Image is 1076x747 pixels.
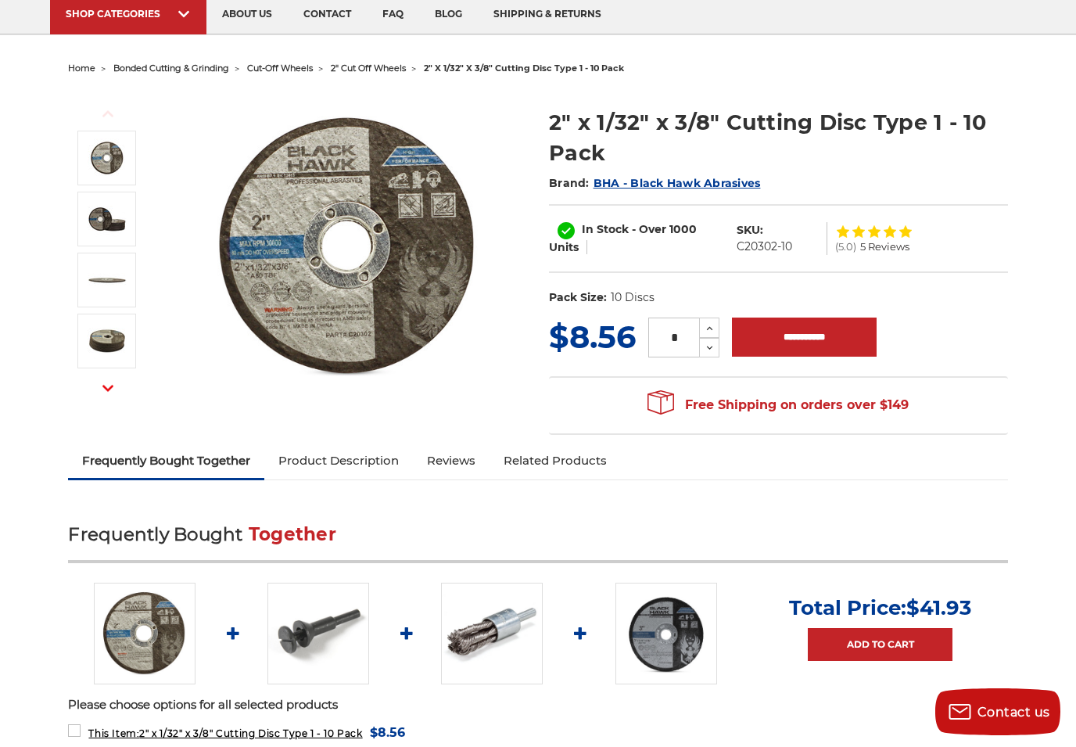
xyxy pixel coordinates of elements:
[669,222,697,236] span: 1000
[977,705,1050,720] span: Contact us
[68,696,1007,714] p: Please choose options for all selected products
[647,390,909,421] span: Free Shipping on orders over $149
[549,240,579,254] span: Units
[789,595,971,620] p: Total Price:
[906,595,971,620] span: $41.93
[68,63,95,74] a: home
[89,97,127,131] button: Previous
[247,63,313,74] a: cut-off wheels
[549,176,590,190] span: Brand:
[490,444,621,478] a: Related Products
[935,688,1060,735] button: Contact us
[68,444,264,478] a: Frequently Bought Together
[835,242,856,252] span: (5.0)
[94,583,195,684] img: 2" x 1/32" x 3/8" Cut Off Wheel
[737,239,792,255] dd: C20302-10
[113,63,229,74] a: bonded cutting & grinding
[88,727,139,739] strong: This Item:
[88,260,127,300] img: 2 Cutting Disc Ultra Thin
[68,523,242,545] span: Frequently Bought
[192,91,505,404] img: 2" x 1/32" x 3/8" Cut Off Wheel
[331,63,406,74] a: 2" cut off wheels
[611,289,655,306] dd: 10 Discs
[413,444,490,478] a: Reviews
[549,107,1008,168] h1: 2" x 1/32" x 3/8" Cutting Disc Type 1 - 10 Pack
[88,199,127,239] img: 2" x 1/32" x 3/8" Cutting Disc
[424,63,624,74] span: 2" x 1/32" x 3/8" cutting disc type 1 - 10 pack
[370,722,405,743] span: $8.56
[88,727,362,739] span: 2" x 1/32" x 3/8" Cutting Disc Type 1 - 10 Pack
[808,628,952,661] a: Add to Cart
[594,176,761,190] a: BHA - Black Hawk Abrasives
[249,523,336,545] span: Together
[549,318,636,356] span: $8.56
[860,242,909,252] span: 5 Reviews
[737,222,763,239] dt: SKU:
[88,321,127,361] img: 2 inch cut off wheel 10 pack
[549,289,607,306] dt: Pack Size:
[582,222,629,236] span: In Stock
[89,372,127,405] button: Next
[66,8,191,20] div: SHOP CATEGORIES
[264,444,413,478] a: Product Description
[88,138,127,178] img: 2" x 1/32" x 3/8" Cut Off Wheel
[632,222,666,236] span: - Over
